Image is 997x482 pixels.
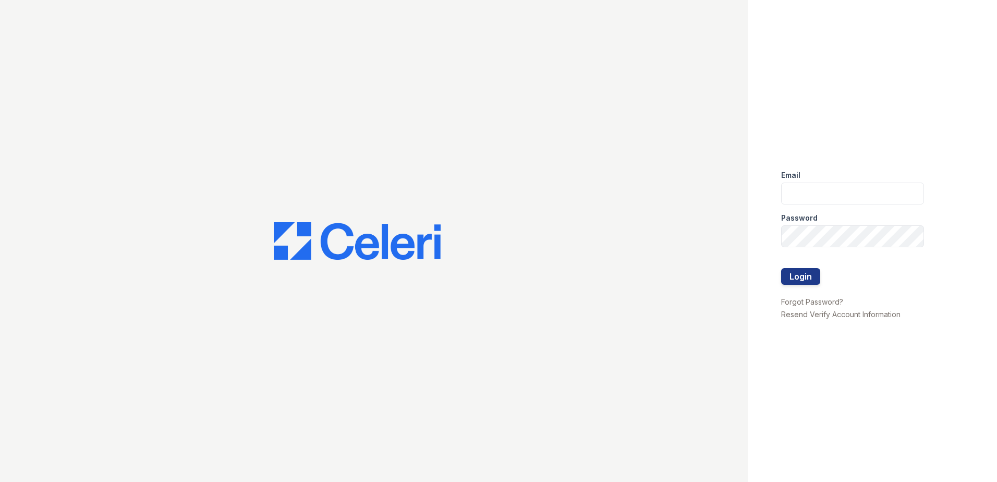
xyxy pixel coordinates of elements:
[781,310,901,319] a: Resend Verify Account Information
[781,213,818,223] label: Password
[781,170,800,180] label: Email
[274,222,441,260] img: CE_Logo_Blue-a8612792a0a2168367f1c8372b55b34899dd931a85d93a1a3d3e32e68fde9ad4.png
[781,268,820,285] button: Login
[781,297,843,306] a: Forgot Password?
